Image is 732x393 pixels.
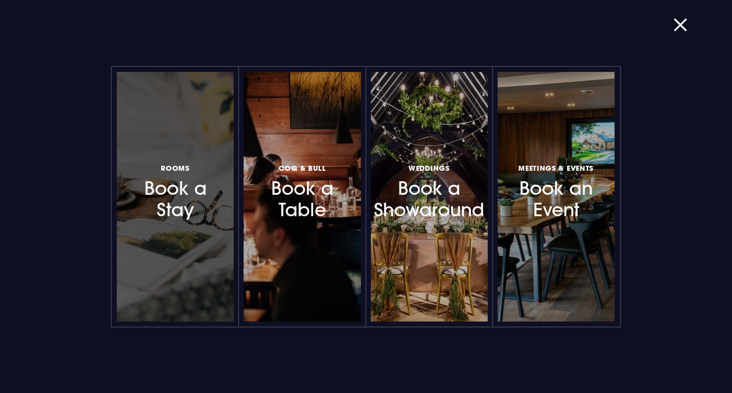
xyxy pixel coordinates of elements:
[161,163,190,173] span: Rooms
[518,163,594,173] span: Meetings & Events
[244,72,361,322] a: Coq & BullBook a Table
[408,163,450,173] span: Weddings
[498,72,615,322] a: Meetings & EventsBook an Event
[514,162,598,221] h3: Book an Event
[260,162,345,221] h3: Book a Table
[133,162,218,221] h3: Book a Stay
[117,72,234,322] a: RoomsBook a Stay
[371,72,488,322] a: WeddingsBook a Showaround
[279,163,326,173] span: Coq & Bull
[387,162,471,221] h3: Book a Showaround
